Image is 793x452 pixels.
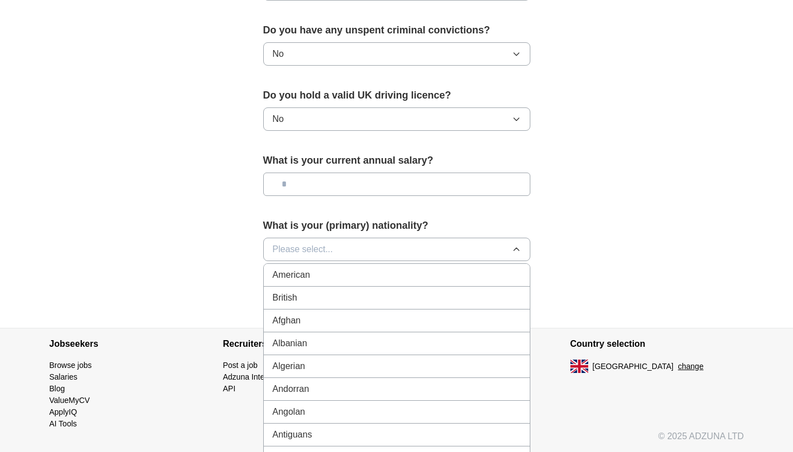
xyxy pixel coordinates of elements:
[273,268,311,282] span: American
[263,218,530,233] label: What is your (primary) nationality?
[273,337,307,350] span: Albanian
[570,328,744,360] h4: Country selection
[50,396,90,405] a: ValueMyCV
[273,47,284,61] span: No
[273,112,284,126] span: No
[263,88,530,103] label: Do you hold a valid UK driving licence?
[678,361,703,372] button: change
[263,153,530,168] label: What is your current annual salary?
[50,407,77,416] a: ApplyIQ
[41,430,753,452] div: © 2025 ADZUNA LTD
[263,107,530,131] button: No
[50,372,78,381] a: Salaries
[263,42,530,66] button: No
[273,291,297,304] span: British
[223,361,258,370] a: Post a job
[273,360,306,373] span: Algerian
[273,314,301,327] span: Afghan
[50,361,92,370] a: Browse jobs
[50,384,65,393] a: Blog
[570,360,588,373] img: UK flag
[50,419,77,428] a: AI Tools
[273,243,333,256] span: Please select...
[223,372,291,381] a: Adzuna Intelligence
[593,361,674,372] span: [GEOGRAPHIC_DATA]
[273,428,312,441] span: Antiguans
[273,405,306,419] span: Angolan
[223,384,236,393] a: API
[273,382,309,396] span: Andorran
[263,238,530,261] button: Please select...
[263,23,530,38] label: Do you have any unspent criminal convictions?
